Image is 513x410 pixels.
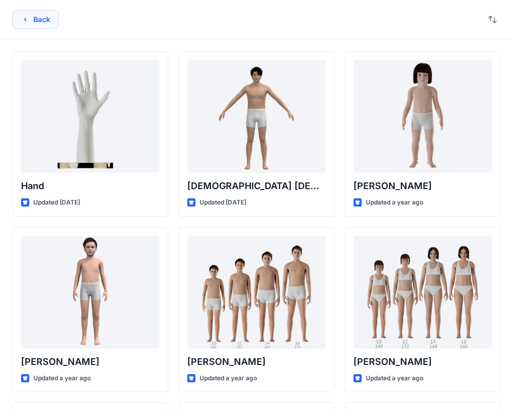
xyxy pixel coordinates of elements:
p: Updated [DATE] [33,197,80,208]
a: Brenda [353,236,492,348]
a: Hand [21,60,160,173]
a: Emil [21,236,160,348]
p: Hand [21,179,160,193]
p: Updated a year ago [366,373,423,384]
p: Updated [DATE] [200,197,246,208]
a: Charlie [353,60,492,173]
p: Updated a year ago [33,373,91,384]
p: [PERSON_NAME] [187,355,326,369]
p: [PERSON_NAME] [353,179,492,193]
p: [PERSON_NAME] [353,355,492,369]
p: Updated a year ago [366,197,423,208]
a: Brandon [187,236,326,348]
p: [PERSON_NAME] [21,355,160,369]
button: Back [12,10,59,29]
p: Updated a year ago [200,373,257,384]
p: [DEMOGRAPHIC_DATA] [DEMOGRAPHIC_DATA] [187,179,326,193]
a: Male Asian [187,60,326,173]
